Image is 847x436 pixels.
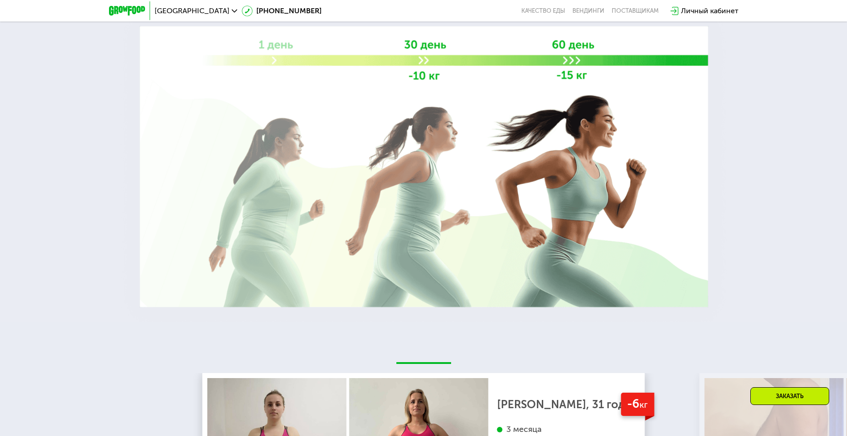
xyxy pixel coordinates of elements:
[681,5,738,16] div: Личный кабинет
[155,7,229,15] span: [GEOGRAPHIC_DATA]
[572,7,604,15] a: Вендинги
[242,5,322,16] a: [PHONE_NUMBER]
[497,400,631,409] div: [PERSON_NAME], 31 год
[750,387,829,405] div: Заказать
[612,7,659,15] div: поставщикам
[521,7,565,15] a: Качество еды
[639,400,648,410] span: кг
[621,393,654,416] div: -6
[497,424,631,435] div: 3 месяца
